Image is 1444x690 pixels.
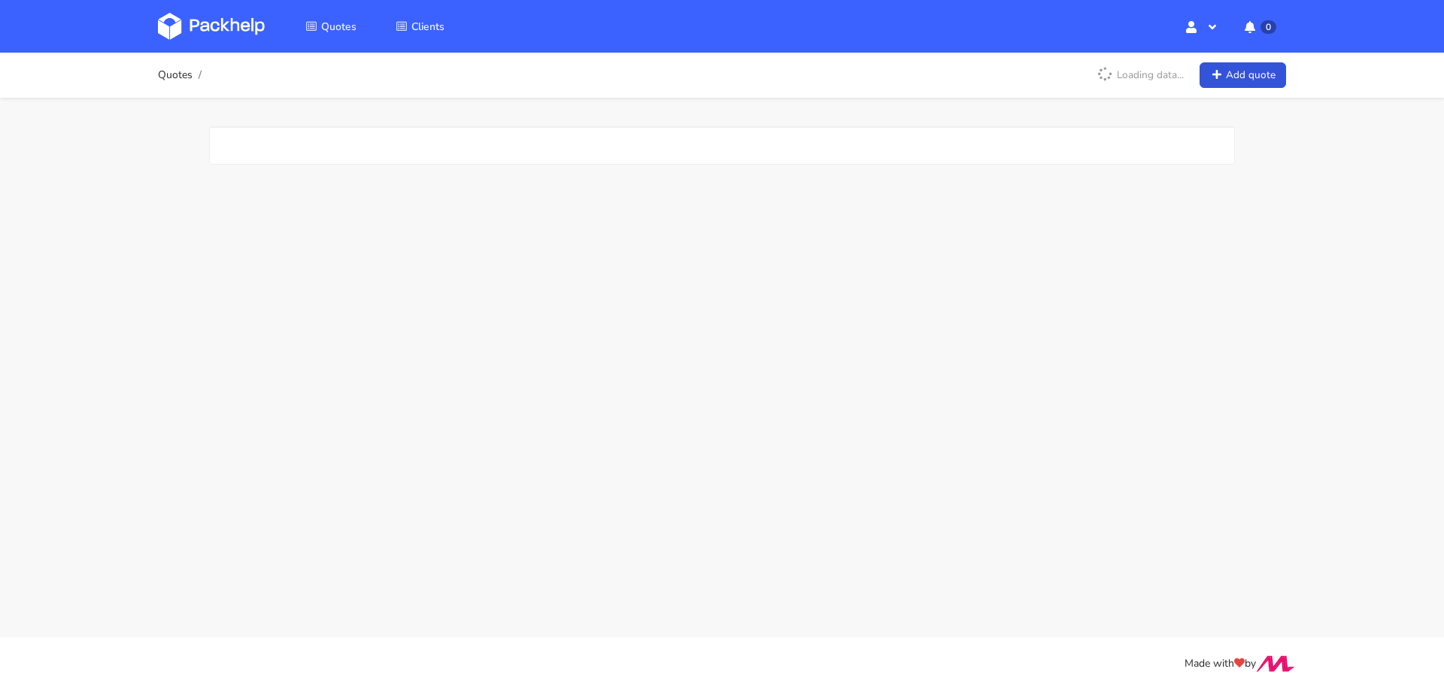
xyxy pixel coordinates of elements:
span: 0 [1260,20,1276,34]
img: Move Closer [1256,655,1295,672]
button: 0 [1233,13,1286,40]
img: Dashboard [158,13,265,40]
a: Quotes [158,69,193,81]
a: Quotes [287,13,375,40]
a: Clients [378,13,463,40]
p: Loading data... [1090,62,1191,88]
span: Clients [411,20,444,34]
nav: breadcrumb [158,60,206,90]
a: Add quote [1200,62,1286,89]
span: Quotes [321,20,356,34]
div: Made with by [138,655,1306,673]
